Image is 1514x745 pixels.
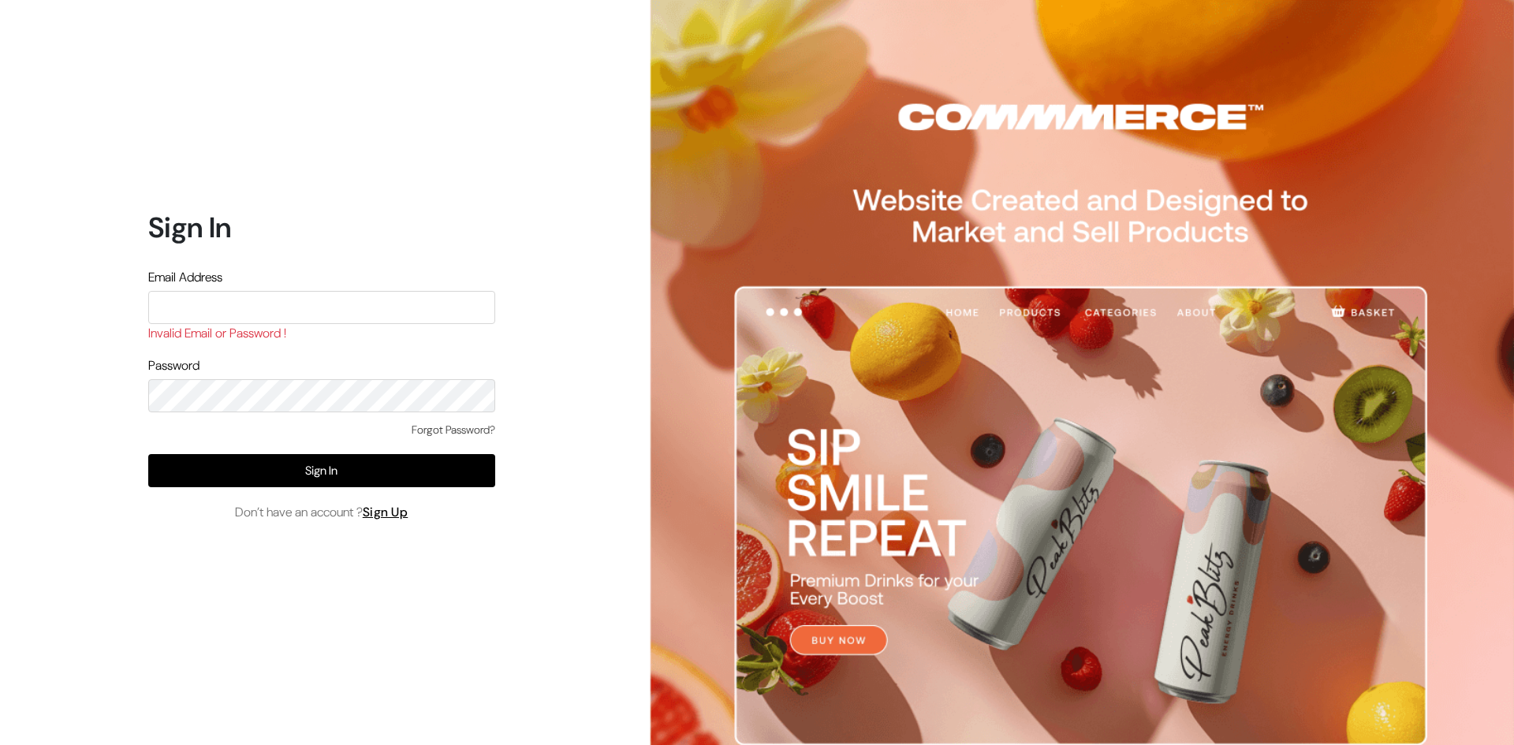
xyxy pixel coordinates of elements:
label: Email Address [148,268,222,287]
span: Don’t have an account ? [235,503,408,522]
a: Forgot Password? [412,422,495,438]
label: Invalid Email or Password ! [148,324,286,343]
button: Sign In [148,454,495,487]
h1: Sign In [148,210,495,244]
label: Password [148,356,200,375]
a: Sign Up [363,504,408,520]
